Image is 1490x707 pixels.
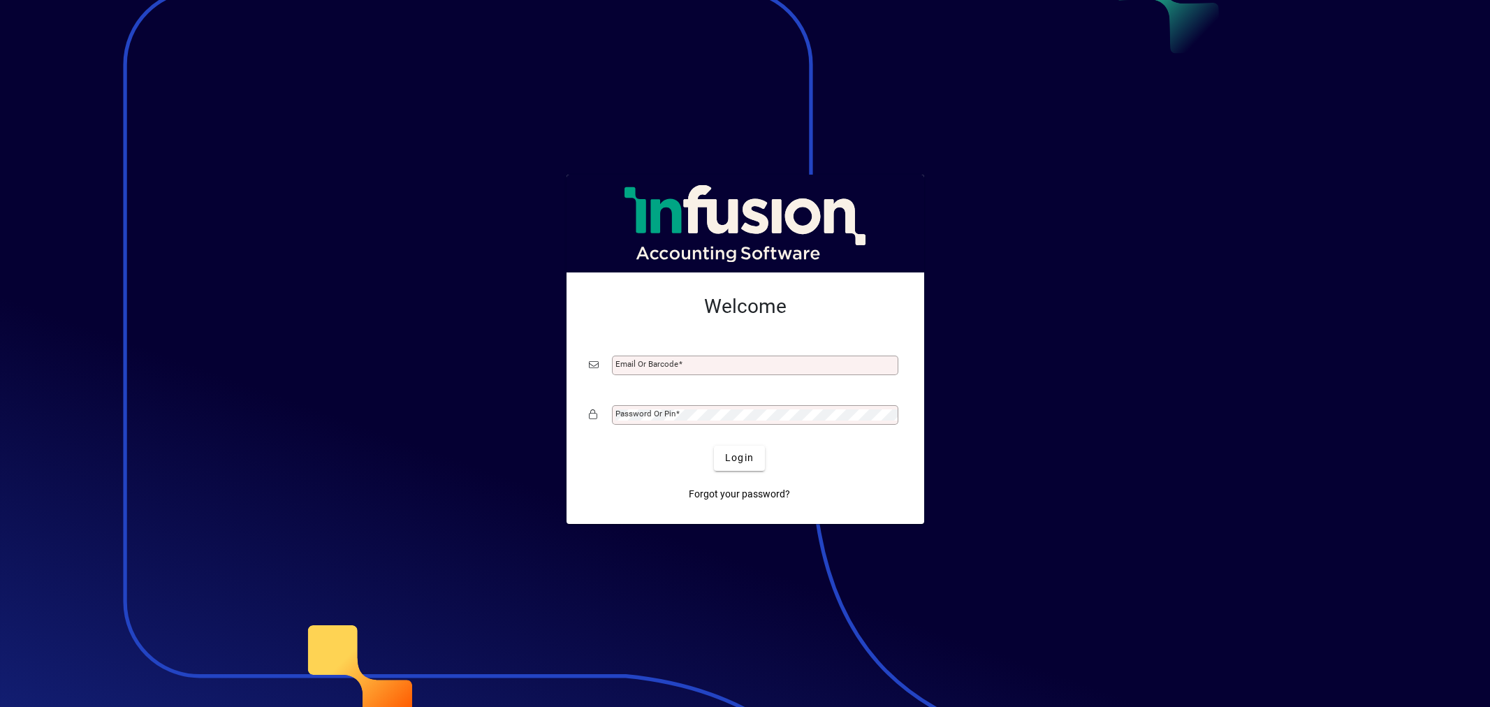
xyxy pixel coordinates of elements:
[725,451,754,465] span: Login
[714,446,765,471] button: Login
[683,482,796,507] a: Forgot your password?
[689,487,790,502] span: Forgot your password?
[589,295,902,319] h2: Welcome
[615,409,675,418] mat-label: Password or Pin
[615,359,678,369] mat-label: Email or Barcode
